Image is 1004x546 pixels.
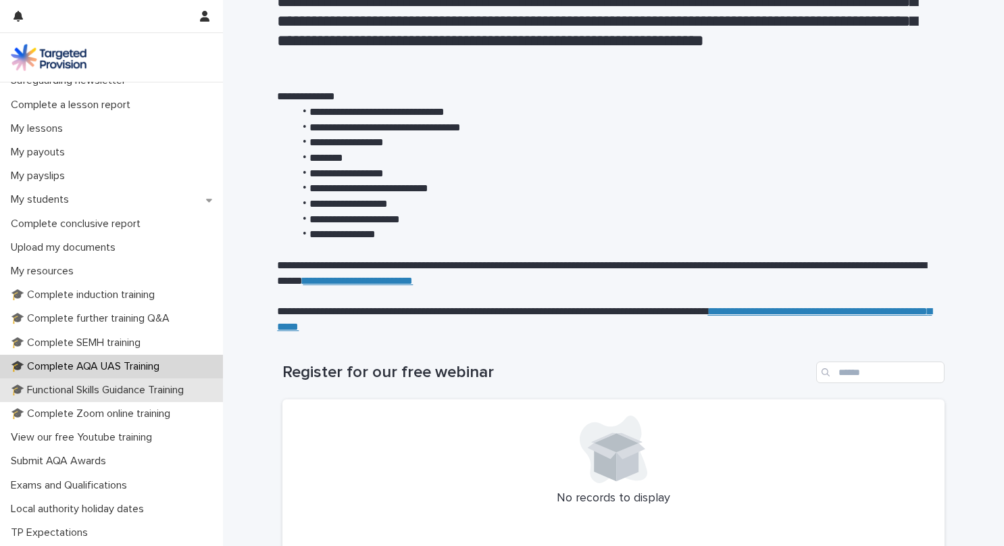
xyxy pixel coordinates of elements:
p: Local authority holiday dates [5,503,155,516]
p: No records to display [299,491,928,506]
p: 🎓 Complete Zoom online training [5,407,181,420]
p: My lessons [5,122,74,135]
p: My payslips [5,170,76,182]
p: 🎓 Complete induction training [5,289,166,301]
p: 🎓 Complete SEMH training [5,337,151,349]
p: My students [5,193,80,206]
p: My resources [5,265,84,278]
p: 🎓 Complete further training Q&A [5,312,180,325]
p: Submit AQA Awards [5,455,117,468]
p: My payouts [5,146,76,159]
p: View our free Youtube training [5,431,163,444]
p: 🎓 Complete AQA UAS Training [5,360,170,373]
p: Upload my documents [5,241,126,254]
p: Complete conclusive report [5,218,151,230]
p: Exams and Qualifications [5,479,138,492]
p: 🎓 Functional Skills Guidance Training [5,384,195,397]
p: TP Expectations [5,526,99,539]
input: Search [816,362,945,383]
p: Complete a lesson report [5,99,141,111]
img: M5nRWzHhSzIhMunXDL62 [11,44,86,71]
h1: Register for our free webinar [282,363,811,382]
